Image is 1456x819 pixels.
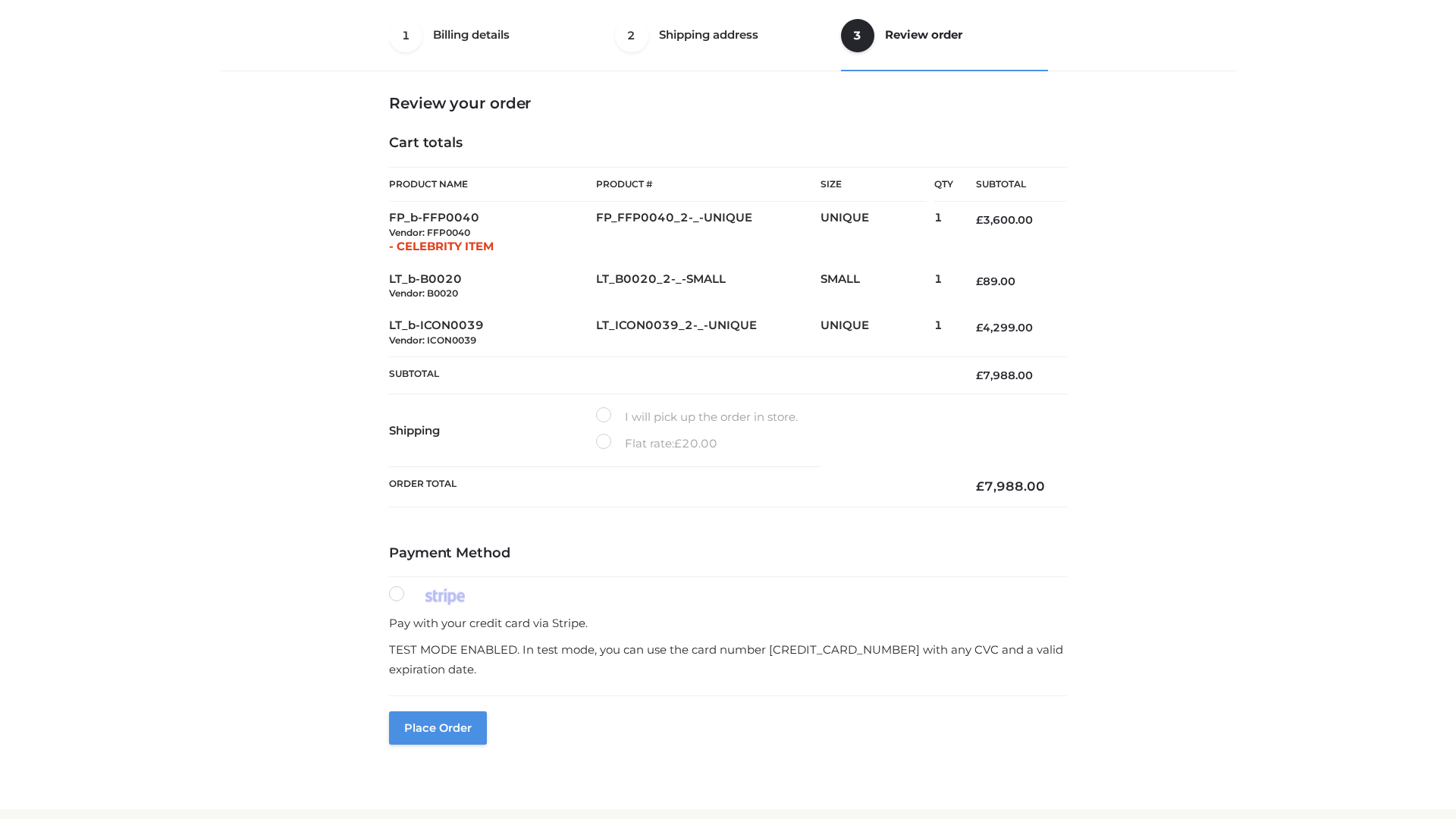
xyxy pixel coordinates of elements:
span: £ [976,275,983,288]
th: Order Total [389,466,953,507]
td: LT_B0020_2-_-SMALL [596,263,821,310]
span: - CELEBRITY ITEM [389,239,494,253]
td: FP_FFP0040_2-_-UNIQUE [596,202,821,263]
label: Flat rate: [596,434,717,453]
span: £ [674,436,682,450]
td: LT_ICON0039_2-_-UNIQUE [596,309,821,356]
small: Vendor: FFP0040 [389,227,470,238]
small: Vendor: ICON0039 [389,334,476,346]
span: £ [976,369,983,382]
h4: Cart totals [389,135,1067,152]
td: 1 [934,263,953,310]
h3: Review your order [389,94,1067,112]
th: Subtotal [953,168,1067,202]
th: Subtotal [389,356,953,394]
bdi: 89.00 [976,275,1015,288]
label: I will pick up the order in store. [596,407,798,427]
th: Size [821,168,927,202]
span: £ [976,213,983,227]
td: UNIQUE [821,309,934,356]
th: Product Name [389,167,596,202]
span: £ [976,479,984,494]
bdi: 4,299.00 [976,321,1033,334]
td: 1 [934,309,953,356]
td: UNIQUE [821,202,934,263]
h4: Payment Method [389,545,1067,562]
span: £ [976,321,983,334]
p: Pay with your credit card via Stripe. [389,613,1067,633]
td: LT_b-ICON0039 [389,309,596,356]
bdi: 7,988.00 [976,479,1045,494]
bdi: 7,988.00 [976,369,1033,382]
p: TEST MODE ENABLED. In test mode, you can use the card number [CREDIT_CARD_NUMBER] with any CVC an... [389,640,1067,679]
td: 1 [934,202,953,263]
button: Place order [389,711,487,745]
small: Vendor: B0020 [389,287,458,299]
td: SMALL [821,263,934,310]
th: Qty [934,167,953,202]
td: LT_b-B0020 [389,263,596,310]
th: Shipping [389,394,596,466]
th: Product # [596,167,821,202]
bdi: 20.00 [674,436,717,450]
bdi: 3,600.00 [976,213,1033,227]
td: FP_b-FFP0040 [389,202,596,263]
